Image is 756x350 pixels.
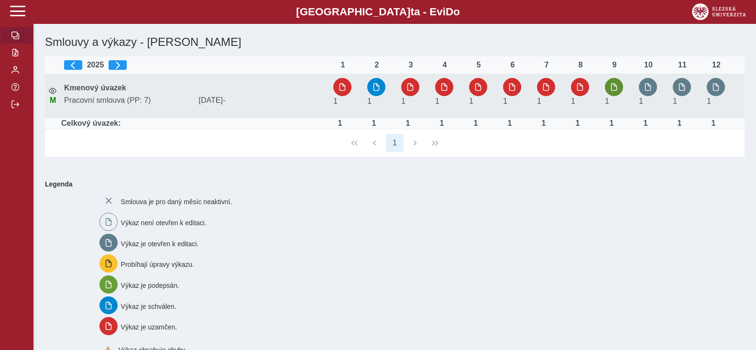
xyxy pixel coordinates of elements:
[707,61,726,69] div: 12
[568,119,587,128] div: Úvazek : 8 h / den. 40 h / týden.
[639,61,658,69] div: 10
[537,61,556,69] div: 7
[64,60,326,70] div: 2025
[571,61,590,69] div: 8
[223,96,225,104] span: -
[605,61,624,69] div: 9
[605,97,609,105] span: Úvazek : 8 h / den. 40 h / týden.
[121,198,232,206] span: Smlouva je pro daný měsíc neaktivní.
[367,61,386,69] div: 2
[636,119,655,128] div: Úvazek : 8 h / den. 40 h / týden.
[500,119,519,128] div: Úvazek : 8 h / den. 40 h / týden.
[398,119,417,128] div: Úvazek : 8 h / den. 40 h / týden.
[503,97,507,105] span: Úvazek : 8 h / den. 40 h / týden.
[29,6,727,18] b: [GEOGRAPHIC_DATA] a - Evi
[453,6,460,18] span: o
[330,119,350,128] div: Úvazek : 8 h / den. 40 h / týden.
[64,84,126,92] b: Kmenový úvazek
[60,118,329,129] td: Celkový úvazek:
[121,302,176,310] span: Výkaz je schválen.
[333,97,338,105] span: Úvazek : 8 h / den. 40 h / týden.
[673,97,677,105] span: Úvazek : 8 h / den. 40 h / týden.
[446,6,453,18] span: D
[410,6,414,18] span: t
[537,97,541,105] span: Úvazek : 8 h / den. 40 h / týden.
[41,32,630,53] h1: Smlouvy a výkazy - [PERSON_NAME]
[41,176,741,192] b: Legenda
[692,3,746,20] img: logo_web_su.png
[571,97,575,105] span: Úvazek : 8 h / den. 40 h / týden.
[121,323,177,331] span: Výkaz je uzamčen.
[432,119,451,128] div: Úvazek : 8 h / den. 40 h / týden.
[121,240,199,247] span: Výkaz je otevřen k editaci.
[195,96,330,105] span: [DATE]
[670,119,689,128] div: Úvazek : 8 h / den. 40 h / týden.
[401,61,420,69] div: 3
[121,282,179,289] span: Výkaz je podepsán.
[639,97,643,105] span: Úvazek : 8 h / den. 40 h / týden.
[673,61,692,69] div: 11
[333,61,352,69] div: 1
[121,261,194,268] span: Probíhají úpravy výkazu.
[707,97,711,105] span: Úvazek : 8 h / den. 40 h / týden.
[367,97,372,105] span: Úvazek : 8 h / den. 40 h / týden.
[50,96,56,104] span: Údaje souhlasí s údaji v Magionu
[534,119,553,128] div: Úvazek : 8 h / den. 40 h / týden.
[704,119,723,128] div: Úvazek : 8 h / den. 40 h / týden.
[469,97,473,105] span: Úvazek : 8 h / den. 40 h / týden.
[435,97,439,105] span: Úvazek : 8 h / den. 40 h / týden.
[60,96,195,105] span: Pracovní smlouva (PP: 7)
[435,61,454,69] div: 4
[466,119,485,128] div: Úvazek : 8 h / den. 40 h / týden.
[49,87,56,95] i: Smlouva je aktivní
[121,219,207,227] span: Výkaz není otevřen k editaci.
[401,97,405,105] span: Úvazek : 8 h / den. 40 h / týden.
[386,134,404,152] button: 1
[364,119,383,128] div: Úvazek : 8 h / den. 40 h / týden.
[503,61,522,69] div: 6
[469,61,488,69] div: 5
[602,119,621,128] div: Úvazek : 8 h / den. 40 h / týden.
